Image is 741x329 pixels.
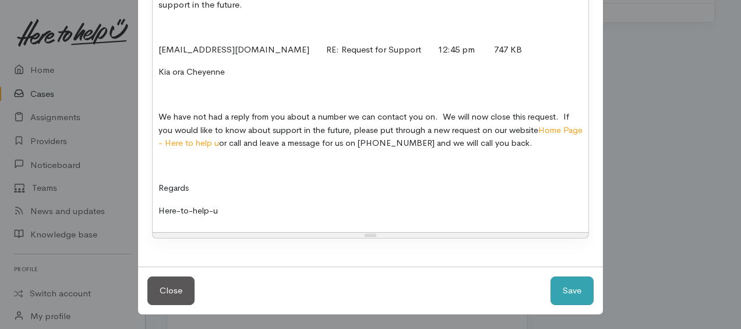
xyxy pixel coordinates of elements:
[158,183,189,193] span: Regards
[158,111,583,148] span: We have not had a reply from you about a number we can contact you on. We will now close this req...
[551,276,594,305] button: Save
[158,205,218,216] span: Here-to-help-u
[147,276,195,305] button: Close
[153,233,588,238] div: Resize
[158,66,225,77] span: Kia ora Cheyenne
[158,43,583,57] p: [EMAIL_ADDRESS][DOMAIN_NAME] RE: Request for Support 12:45 pm 747 KB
